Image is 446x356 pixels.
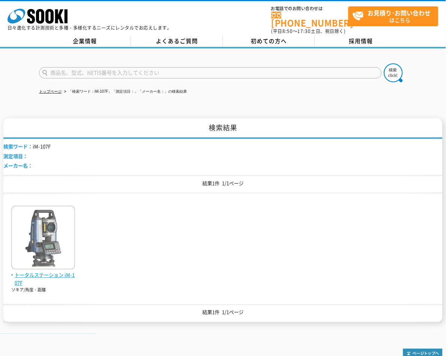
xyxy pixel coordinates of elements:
span: 初めての方へ [251,37,287,45]
p: 日々進化する計測技術と多種・多様化するニーズにレンタルでお応えします。 [8,26,172,30]
span: 測定項目： [3,152,28,160]
span: はこちら [353,7,438,26]
input: 商品名、型式、NETIS番号を入力してください [39,67,382,78]
a: 初めての方へ [223,36,315,47]
strong: お見積り･お問い合わせ [368,8,431,17]
a: 企業情報 [39,36,131,47]
span: 検索ワード： [3,143,33,150]
span: トータルステーション iM-107F [11,272,75,287]
a: トップページ [39,89,62,94]
h1: 検索結果 [3,118,443,139]
img: btn_search.png [384,63,403,82]
span: お電話でのお問い合わせは [271,6,348,11]
a: [PHONE_NUMBER] [271,12,348,27]
img: iM-107F [11,206,75,272]
li: 「検索ワード：iM-107F」「測定項目：」「メーカー名：」の検索結果 [63,88,187,96]
a: よくあるご質問 [131,36,223,47]
span: 17:30 [298,28,311,35]
p: 結果1件 1/1ページ [3,180,443,187]
a: お見積り･お問い合わせはこちら [348,6,438,26]
span: (平日 ～ 土日、祝日除く) [271,28,346,35]
a: 採用情報 [315,36,407,47]
li: iM-107F [3,143,51,151]
a: トータルステーション iM-107F [11,264,75,287]
p: ソキア/角度・距離 [11,287,75,294]
span: 8:50 [283,28,293,35]
span: メーカー名： [3,162,33,169]
p: 結果1件 1/1ページ [3,309,443,317]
